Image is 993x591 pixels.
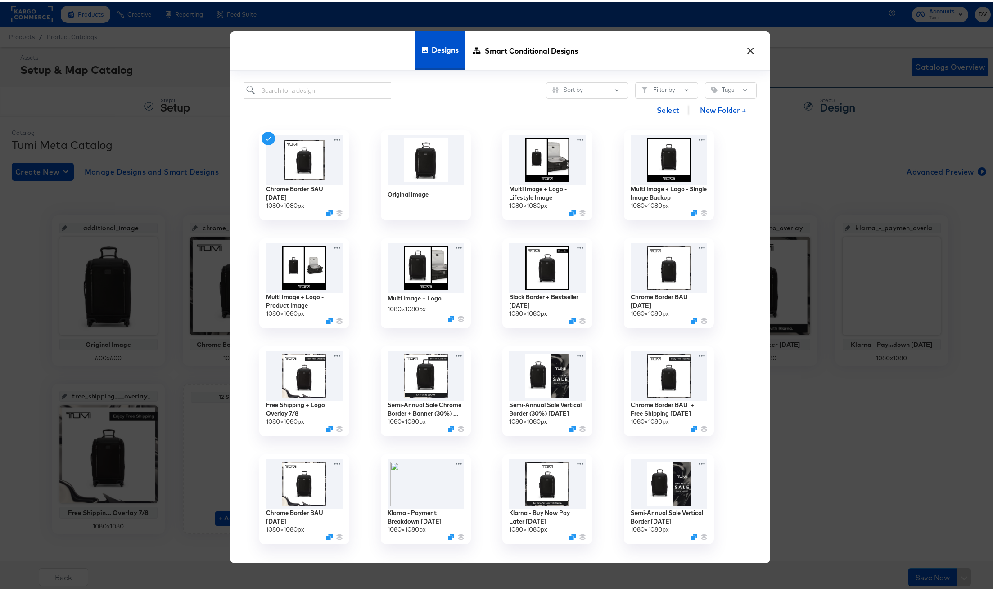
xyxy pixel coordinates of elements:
[388,524,426,532] div: 1080 × 1080 px
[624,345,714,434] div: Chrome Border BAU + Free Shipping [DATE]1080×1080pxDuplicate
[509,399,586,416] div: Semi-Annual Sale Vertical Border (30%) [DATE]
[631,183,707,200] div: Multi Image + Logo - Single Image Backup
[631,457,707,507] img: KYwH-5h-lvY6dprh-36w7w.jpg
[388,242,464,291] img: c8R5Qe2i6R9VoNy403k-VA.jpg
[569,532,576,538] svg: Duplicate
[631,200,669,208] div: 1080 × 1080 px
[388,292,442,301] div: Multi Image + Logo
[693,100,754,117] button: New Folder +
[509,308,547,316] div: 1080 × 1080 px
[502,345,592,434] div: Semi-Annual Sale Vertical Border (30%) [DATE]1080×1080pxDuplicate
[631,134,707,183] img: RN183tvXy4KhPMSL1CeYGg.jpg
[326,532,333,538] svg: Duplicate
[388,134,464,183] img: 152468T522_main
[388,399,464,416] div: Semi-Annual Sale Chrome Border + Banner (30%) [DATE]
[631,291,707,308] div: Chrome Border BAU [DATE]
[326,424,333,430] svg: Duplicate
[244,81,392,97] input: Search for a design
[266,308,304,316] div: 1080 × 1080 px
[259,129,349,219] div: Chrome Border BAU [DATE]1080×1080pxDuplicate
[266,134,343,183] img: zbXm-eJ-W_2USBItLcCYdg.jpg
[388,188,429,197] div: Original Image
[691,316,697,322] svg: Duplicate
[624,129,714,219] div: Multi Image + Logo - Single Image Backup1080×1080pxDuplicate
[259,345,349,434] div: Free Shipping + Logo Overlay 7/81080×1080pxDuplicate
[509,183,586,200] div: Multi Image + Logo - Lifestyle Image
[631,242,707,291] img: 8sVFQNElI8O-Jp2d77iJDQ.jpg
[631,416,669,424] div: 1080 × 1080 px
[569,424,576,430] svg: Duplicate
[326,208,333,215] svg: Duplicate
[502,237,592,327] div: Black Border + Bestseller [DATE]1080×1080pxDuplicate
[259,237,349,327] div: Multi Image + Logo - Product Image1080×1080pxDuplicate
[743,39,759,55] button: ×
[266,416,304,424] div: 1080 × 1080 px
[691,532,697,538] svg: Duplicate
[509,200,547,208] div: 1080 × 1080 px
[631,349,707,399] img: rb2lNrTg7oYqtbhv8x8dlw.jpg
[381,452,471,542] div: Klarna - Payment Breakdown [DATE]1080×1080pxDuplicate
[552,85,559,91] svg: Sliders
[509,507,586,524] div: Klarna - Buy Now Pay Later [DATE]
[388,303,426,312] div: 1080 × 1080 px
[266,399,343,416] div: Free Shipping + Logo Overlay 7/8
[569,208,576,215] svg: Duplicate
[509,134,586,183] img: tJpfyd9uUVkWYh42i6rSaw.jpg
[502,129,592,219] div: Multi Image + Logo - Lifestyle Image1080×1080pxDuplicate
[509,349,586,399] img: x_OA5N4GguqD79zHUussdA.jpg
[388,457,464,507] img: l_a
[266,200,304,208] div: 1080 × 1080 px
[509,457,586,507] img: YC1NfDCVwOcwGNH7i4lHRQ.jpg
[432,28,459,68] span: Designs
[502,452,592,542] div: Klarna - Buy Now Pay Later [DATE]1080×1080pxDuplicate
[381,345,471,434] div: Semi-Annual Sale Chrome Border + Banner (30%) [DATE]1080×1080pxDuplicate
[657,102,680,115] span: Select
[624,452,714,542] div: Semi-Annual Sale Vertical Border [DATE]1080×1080pxDuplicate
[705,81,757,97] button: TagTags
[569,316,576,322] svg: Duplicate
[509,291,586,308] div: Black Border + Bestseller [DATE]
[266,291,343,308] div: Multi Image + Logo - Product Image
[448,532,454,538] svg: Duplicate
[631,507,707,524] div: Semi-Annual Sale Vertical Border [DATE]
[266,524,304,532] div: 1080 × 1080 px
[266,183,343,200] div: Chrome Border BAU [DATE]
[691,208,697,215] svg: Duplicate
[509,524,547,532] div: 1080 × 1080 px
[509,242,586,291] img: yNI8_h-pA0igiRA0L1T0Ng.jpg
[266,507,343,524] div: Chrome Border BAU [DATE]
[259,452,349,542] div: Chrome Border BAU [DATE]1080×1080pxDuplicate
[266,457,343,507] img: NxZnxZsfhv_57QqgNMlmWw.jpg
[381,237,471,327] div: Multi Image + Logo1080×1080pxDuplicate
[509,416,547,424] div: 1080 × 1080 px
[266,242,343,291] img: _D2ujbWzab4Jhjw-DTlQaw.jpg
[448,424,454,430] svg: Duplicate
[711,85,718,91] svg: Tag
[266,349,343,399] img: FDKJilmwPbp-1u2vkwbD8g.jpg
[546,81,628,97] button: SlidersSort by
[631,308,669,316] div: 1080 × 1080 px
[448,314,454,320] svg: Duplicate
[388,507,464,524] div: Klarna - Payment Breakdown [DATE]
[326,316,333,322] svg: Duplicate
[691,424,697,430] svg: Duplicate
[653,99,683,117] button: Select
[388,416,426,424] div: 1080 × 1080 px
[631,399,707,416] div: Chrome Border BAU + Free Shipping [DATE]
[641,85,648,91] svg: Filter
